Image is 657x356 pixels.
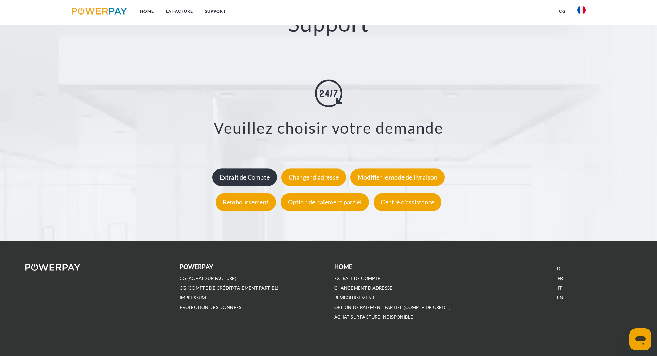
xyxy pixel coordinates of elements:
[334,305,451,310] a: OPTION DE PAIEMENT PARTIEL (Compte de crédit)
[374,193,441,211] div: Centre d'assistance
[279,198,371,206] a: Option de paiement partiel
[180,285,279,291] a: CG (Compte de crédit/paiement partiel)
[350,168,445,186] div: Modifier le mode de livraison
[134,5,160,18] a: Home
[553,5,571,18] a: CG
[334,314,413,320] a: ACHAT SUR FACTURE INDISPONIBLE
[211,173,279,181] a: Extrait de Compte
[334,285,393,291] a: Changement d'adresse
[557,266,563,272] a: DE
[349,173,446,181] a: Modifier le mode de livraison
[214,198,278,206] a: Remboursement
[25,264,81,271] img: logo-powerpay-white.svg
[577,6,586,14] img: fr
[334,295,375,301] a: REMBOURSEMENT
[558,276,563,281] a: FR
[280,173,348,181] a: Changer d'adresse
[315,79,342,107] img: online-shopping.svg
[281,168,346,186] div: Changer d'adresse
[334,263,353,270] b: Home
[160,5,199,18] a: LA FACTURE
[180,263,213,270] b: POWERPAY
[212,168,277,186] div: Extrait de Compte
[216,193,276,211] div: Remboursement
[180,305,242,310] a: PROTECTION DES DONNÉES
[557,295,563,301] a: EN
[199,5,232,18] a: Support
[41,118,616,137] h3: Veuillez choisir votre demande
[334,276,381,281] a: EXTRAIT DE COMPTE
[629,328,651,350] iframe: Bouton de lancement de la fenêtre de messagerie, conversation en cours
[180,295,206,301] a: IMPRESSUM
[281,193,369,211] div: Option de paiement partiel
[372,198,443,206] a: Centre d'assistance
[558,285,562,291] a: IT
[72,8,127,15] img: logo-powerpay.svg
[180,276,237,281] a: CG (achat sur facture)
